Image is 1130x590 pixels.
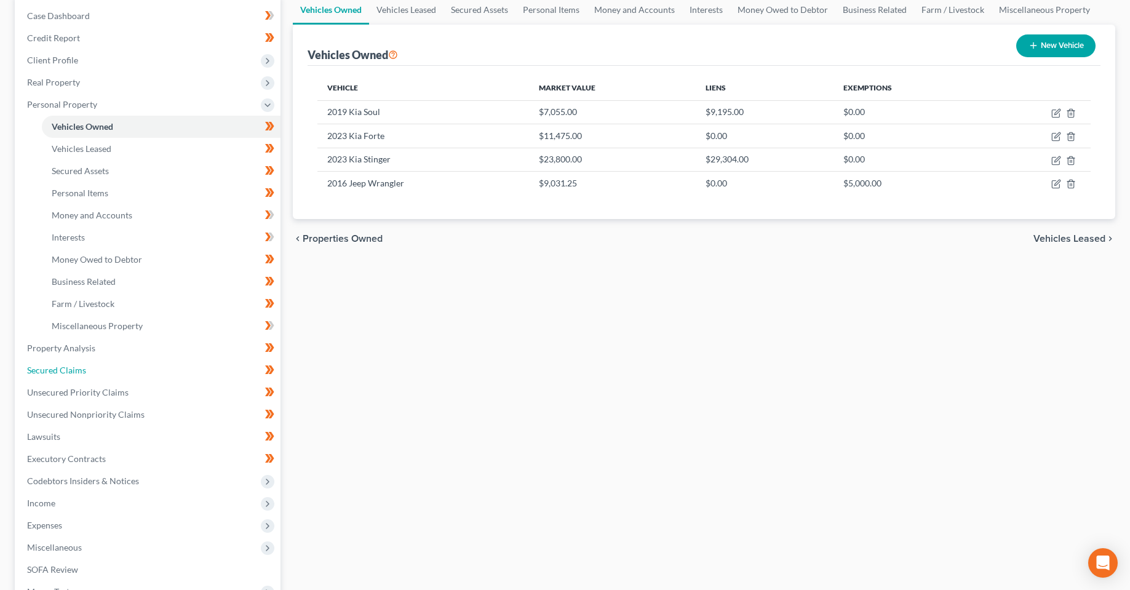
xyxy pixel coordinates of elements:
[308,47,398,62] div: Vehicles Owned
[303,234,383,244] span: Properties Owned
[529,100,696,124] td: $7,055.00
[529,76,696,100] th: Market Value
[52,165,109,176] span: Secured Assets
[52,298,114,309] span: Farm / Livestock
[17,559,281,581] a: SOFA Review
[696,76,833,100] th: Liens
[1016,34,1096,57] button: New Vehicle
[27,365,86,375] span: Secured Claims
[17,404,281,426] a: Unsecured Nonpriority Claims
[27,33,80,43] span: Credit Report
[834,148,983,171] td: $0.00
[317,148,529,171] td: 2023 Kia Stinger
[27,476,139,486] span: Codebtors Insiders & Notices
[17,448,281,470] a: Executory Contracts
[834,76,983,100] th: Exemptions
[42,226,281,249] a: Interests
[52,254,142,265] span: Money Owed to Debtor
[696,100,833,124] td: $9,195.00
[27,343,95,353] span: Property Analysis
[696,171,833,194] td: $0.00
[27,99,97,110] span: Personal Property
[52,143,111,154] span: Vehicles Leased
[317,76,529,100] th: Vehicle
[17,381,281,404] a: Unsecured Priority Claims
[52,232,85,242] span: Interests
[27,387,129,397] span: Unsecured Priority Claims
[52,321,143,331] span: Miscellaneous Property
[27,431,60,442] span: Lawsuits
[27,10,90,21] span: Case Dashboard
[317,100,529,124] td: 2019 Kia Soul
[52,276,116,287] span: Business Related
[834,171,983,194] td: $5,000.00
[42,182,281,204] a: Personal Items
[1033,234,1115,244] button: Vehicles Leased chevron_right
[696,124,833,148] td: $0.00
[17,426,281,448] a: Lawsuits
[317,124,529,148] td: 2023 Kia Forte
[529,171,696,194] td: $9,031.25
[1105,234,1115,244] i: chevron_right
[17,27,281,49] a: Credit Report
[834,124,983,148] td: $0.00
[17,337,281,359] a: Property Analysis
[42,293,281,315] a: Farm / Livestock
[17,5,281,27] a: Case Dashboard
[529,148,696,171] td: $23,800.00
[27,520,62,530] span: Expenses
[52,210,132,220] span: Money and Accounts
[42,315,281,337] a: Miscellaneous Property
[17,359,281,381] a: Secured Claims
[317,171,529,194] td: 2016 Jeep Wrangler
[529,124,696,148] td: $11,475.00
[42,116,281,138] a: Vehicles Owned
[52,188,108,198] span: Personal Items
[27,453,106,464] span: Executory Contracts
[42,138,281,160] a: Vehicles Leased
[42,204,281,226] a: Money and Accounts
[1088,548,1118,578] div: Open Intercom Messenger
[1033,234,1105,244] span: Vehicles Leased
[27,564,78,575] span: SOFA Review
[27,55,78,65] span: Client Profile
[293,234,303,244] i: chevron_left
[27,542,82,552] span: Miscellaneous
[52,121,113,132] span: Vehicles Owned
[293,234,383,244] button: chevron_left Properties Owned
[27,77,80,87] span: Real Property
[27,409,145,420] span: Unsecured Nonpriority Claims
[42,249,281,271] a: Money Owed to Debtor
[27,498,55,508] span: Income
[42,271,281,293] a: Business Related
[42,160,281,182] a: Secured Assets
[696,148,833,171] td: $29,304.00
[834,100,983,124] td: $0.00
